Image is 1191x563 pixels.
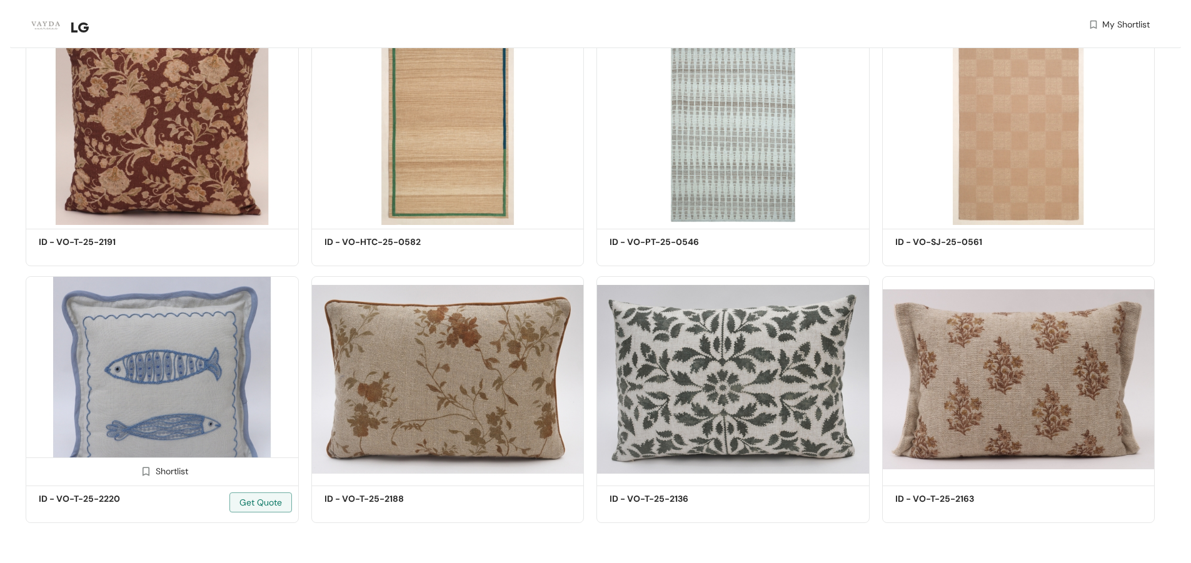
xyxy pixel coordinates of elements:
div: Shortlist [136,464,188,476]
h5: ID - VO-HTC-25-0582 [324,236,431,249]
img: b77bfa1e-6abc-48c6-b2f1-eb86996296a7 [311,19,585,225]
h5: ID - VO-T-25-2188 [324,492,431,506]
h5: ID - VO-T-25-2220 [39,492,145,506]
img: 4a3c3b5f-f95f-464c-b288-6f3a5c7911db [882,19,1155,225]
img: 5d4af1cf-3ea6-479e-a35c-2f51a885e3d1 [596,276,870,482]
h5: ID - VO-T-25-2163 [895,492,1002,506]
img: Buyer Portal [26,5,66,46]
img: 90fde9b8-5c9b-4c31-812a-8e96ee103908 [596,19,870,225]
img: wishlist [1088,18,1099,31]
span: LG [71,16,89,39]
img: 5a9d677f-9366-4187-ad5f-4ddb452a8b17 [311,276,585,482]
h5: ID - VO-PT-25-0546 [610,236,716,249]
h5: ID - VO-SJ-25-0561 [895,236,1002,249]
h5: ID - VO-T-25-2136 [610,492,716,506]
button: Get Quote [229,492,292,512]
img: e2aa5b14-2694-41a9-8123-dd33fb1cdc8e [26,19,299,225]
span: My Shortlist [1102,18,1150,31]
img: 3d6d5c3f-e489-4bf7-9aef-2b7d6bf871dc [882,276,1155,482]
img: 02b5ced8-e07a-4a93-a666-b3aabc130d7e [26,276,299,482]
span: Get Quote [239,496,282,509]
img: Shortlist [140,466,152,477]
h5: ID - VO-T-25-2191 [39,236,145,249]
